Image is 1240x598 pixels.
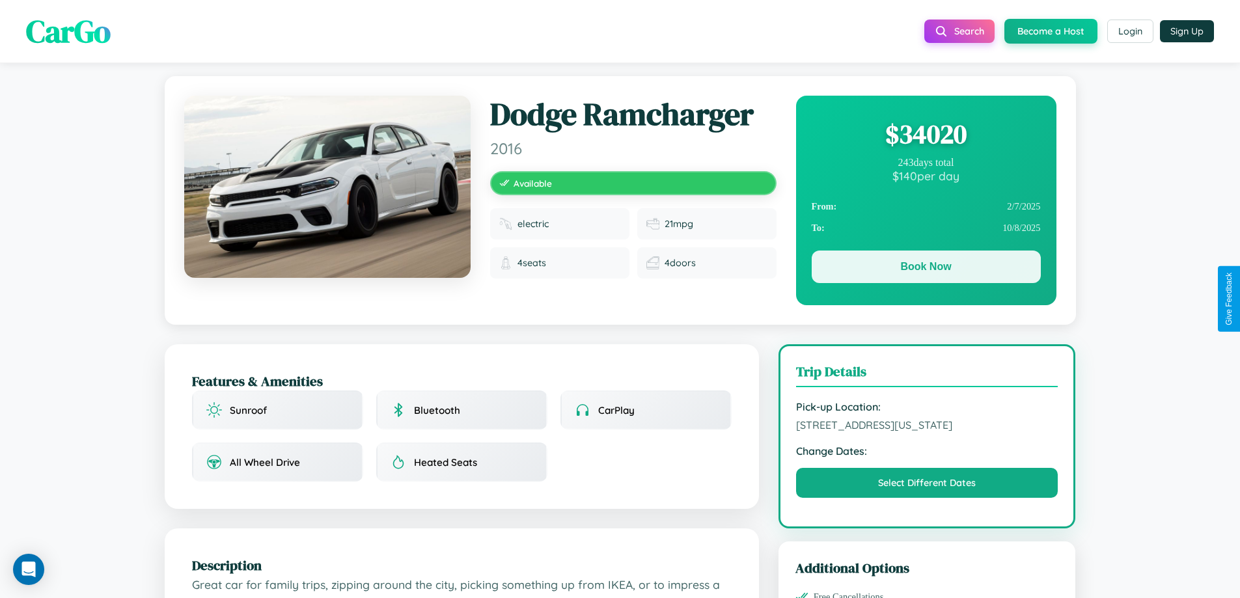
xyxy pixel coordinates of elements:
span: Bluetooth [414,404,460,416]
div: Open Intercom Messenger [13,554,44,585]
span: All Wheel Drive [230,456,300,469]
img: Fuel efficiency [646,217,659,230]
h3: Additional Options [795,558,1059,577]
button: Become a Host [1004,19,1097,44]
img: Doors [646,256,659,269]
button: Login [1107,20,1153,43]
div: 243 days total [812,157,1041,169]
h3: Trip Details [796,362,1058,387]
strong: Pick-up Location: [796,400,1058,413]
h1: Dodge Ramcharger [490,96,777,133]
span: Available [514,178,552,189]
div: Give Feedback [1224,273,1233,325]
span: 4 doors [665,257,696,269]
span: Sunroof [230,404,267,416]
span: [STREET_ADDRESS][US_STATE] [796,418,1058,431]
button: Book Now [812,251,1041,283]
button: Select Different Dates [796,468,1058,498]
img: Seats [499,256,512,269]
strong: To: [812,223,825,234]
h2: Features & Amenities [192,372,732,390]
span: Search [954,25,984,37]
img: Fuel type [499,217,512,230]
button: Search [924,20,995,43]
span: 2016 [490,139,777,158]
span: 4 seats [517,257,546,269]
div: $ 34020 [812,116,1041,152]
span: CarPlay [598,404,635,416]
img: Dodge Ramcharger 2016 [184,96,471,278]
span: 21 mpg [665,218,693,230]
div: 2 / 7 / 2025 [812,196,1041,217]
span: Heated Seats [414,456,477,469]
strong: Change Dates: [796,444,1058,457]
span: CarGo [26,10,111,53]
div: 10 / 8 / 2025 [812,217,1041,239]
h2: Description [192,556,732,575]
button: Sign Up [1160,20,1214,42]
strong: From: [812,201,837,212]
div: $ 140 per day [812,169,1041,183]
span: electric [517,218,549,230]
